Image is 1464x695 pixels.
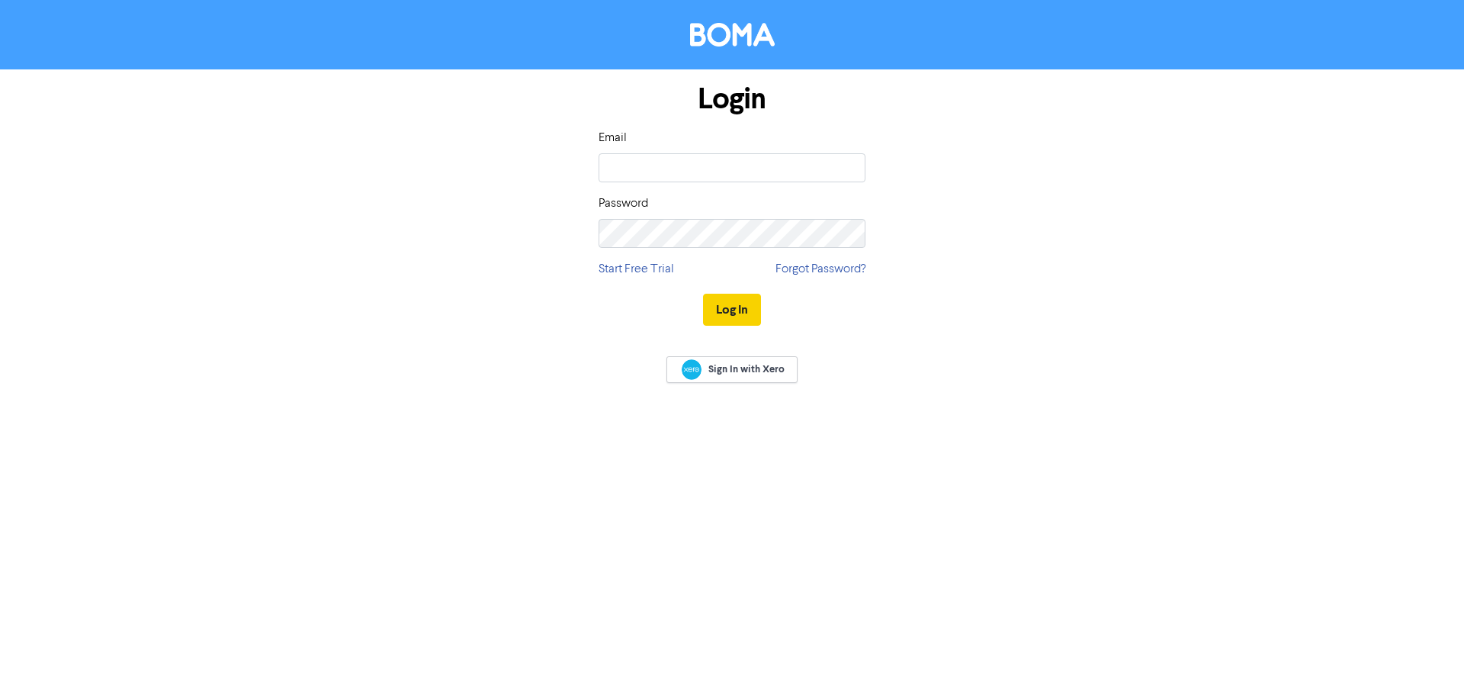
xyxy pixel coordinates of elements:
iframe: Chat Widget [1388,622,1464,695]
a: Sign In with Xero [666,356,798,383]
label: Password [599,195,648,213]
a: Start Free Trial [599,260,674,278]
img: Xero logo [682,359,701,380]
h1: Login [599,82,865,117]
button: Log In [703,294,761,326]
a: Forgot Password? [775,260,865,278]
label: Email [599,129,627,147]
img: BOMA Logo [690,23,775,47]
span: Sign In with Xero [708,362,785,376]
